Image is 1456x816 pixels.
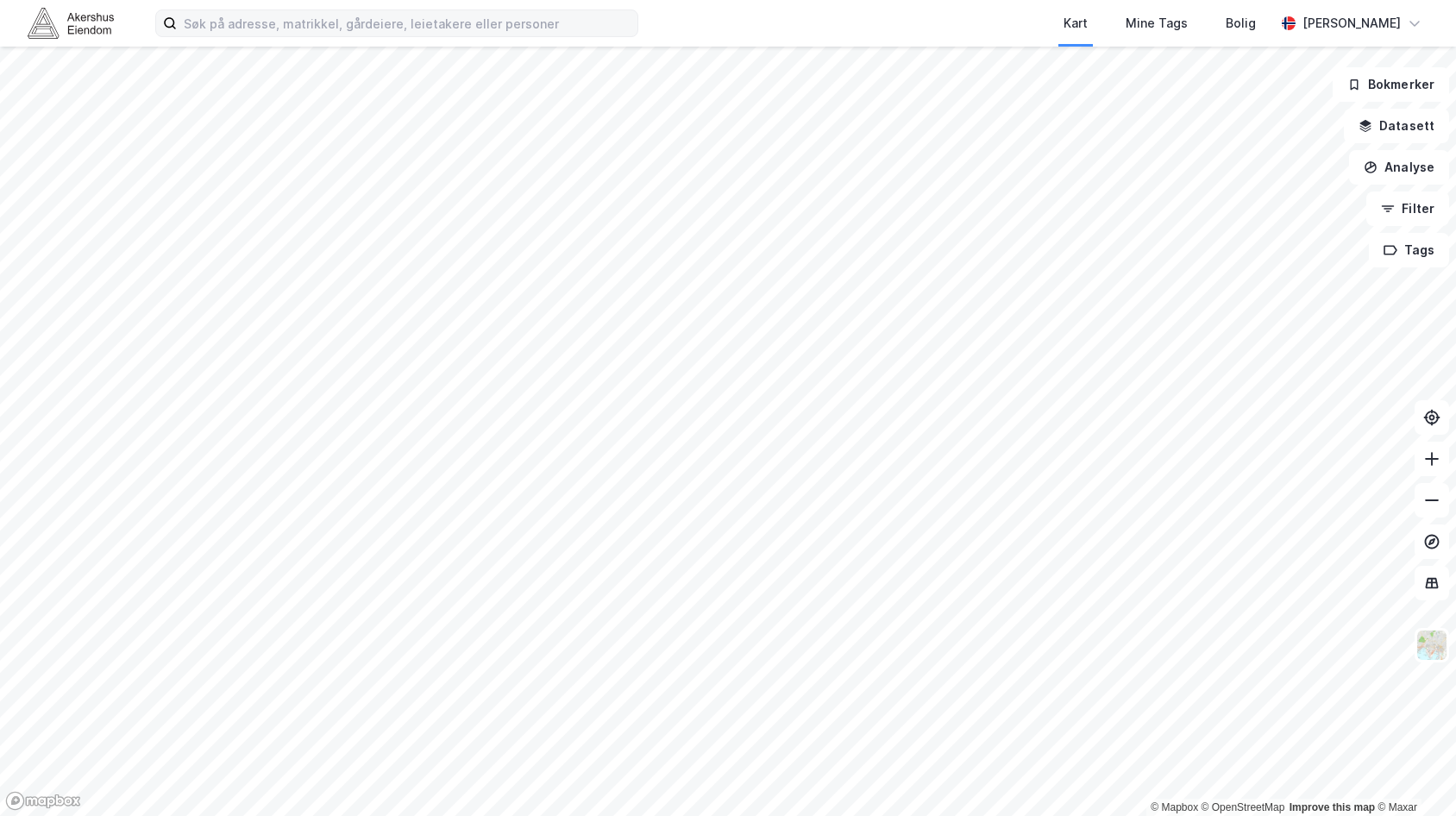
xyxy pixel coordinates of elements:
[1366,191,1449,226] button: Filter
[1344,109,1449,143] button: Datasett
[177,10,637,36] input: Søk på adresse, matrikkel, gårdeiere, leietakere eller personer
[1202,801,1285,813] a: OpenStreetMap
[1226,13,1256,34] div: Bolig
[5,791,81,811] a: Mapbox homepage
[1064,13,1088,34] div: Kart
[1370,733,1456,816] iframe: Chat Widget
[1369,233,1449,267] button: Tags
[1126,13,1188,34] div: Mine Tags
[1151,801,1198,813] a: Mapbox
[1333,67,1449,102] button: Bokmerker
[1370,733,1456,816] div: Kontrollprogram for chat
[1415,629,1448,662] img: Z
[28,8,114,38] img: akershus-eiendom-logo.9091f326c980b4bce74ccdd9f866810c.svg
[1349,150,1449,185] button: Analyse
[1290,801,1375,813] a: Improve this map
[1302,13,1401,34] div: [PERSON_NAME]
